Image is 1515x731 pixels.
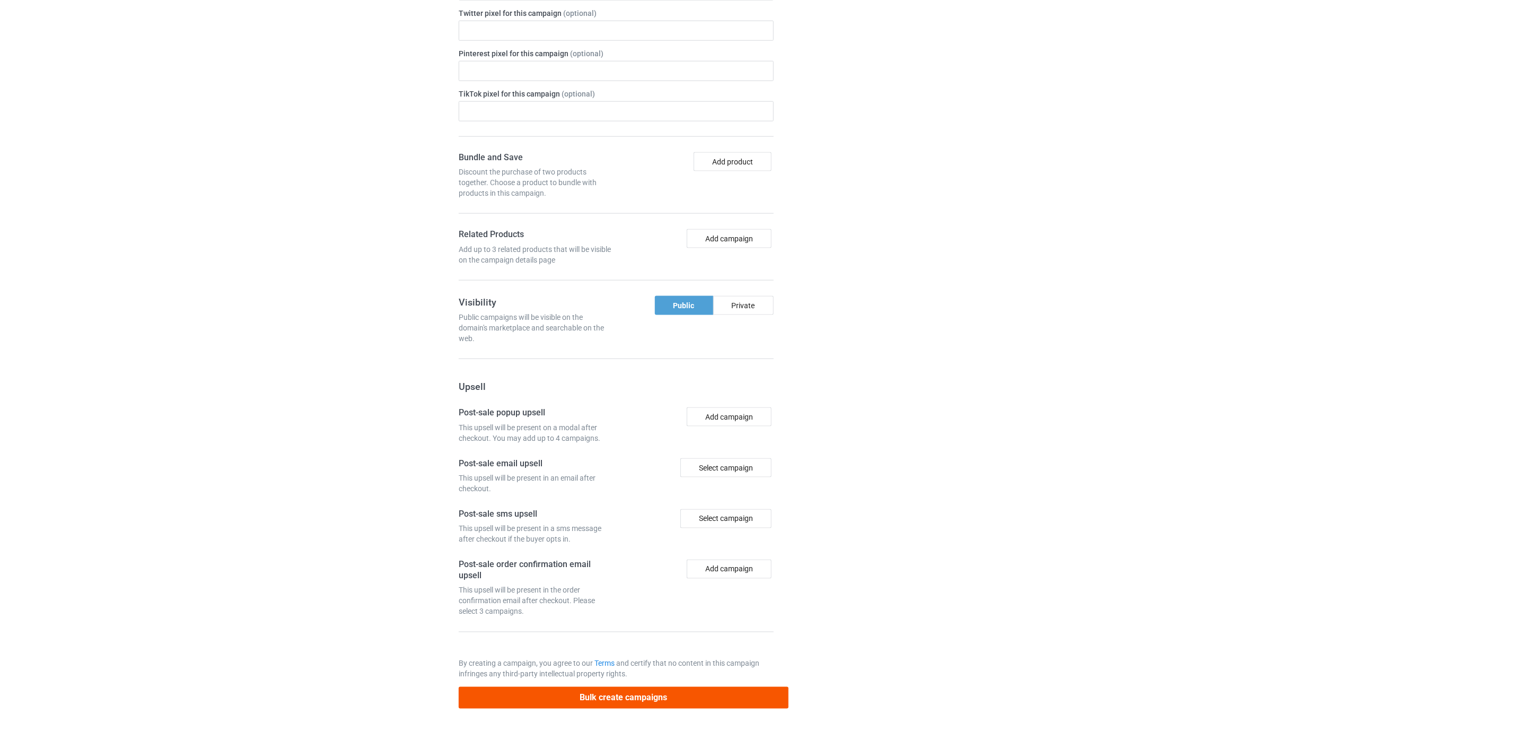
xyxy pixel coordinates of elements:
span: (optional) [570,49,603,58]
div: Public campaigns will be visible on the domain's marketplace and searchable on the web. [459,312,612,344]
div: This upsell will be present in a sms message after checkout if the buyer opts in. [459,524,612,545]
button: Add campaign [687,407,772,427]
div: Private [713,296,774,315]
h4: Post-sale popup upsell [459,407,612,419]
button: Add product [694,152,772,171]
p: By creating a campaign, you agree to our and certify that no content in this campaign infringes a... [459,658,774,680]
button: Add campaign [687,229,772,248]
span: (optional) [563,9,597,18]
h4: Bundle and Save [459,152,612,163]
div: This upsell will be present on a modal after checkout. You may add up to 4 campaigns. [459,422,612,443]
div: This upsell will be present in an email after checkout. [459,473,612,494]
div: Select campaign [680,458,772,477]
h4: Post-sale order confirmation email upsell [459,560,612,581]
label: Twitter pixel for this campaign [459,8,774,19]
h4: Related Products [459,229,612,240]
div: This upsell will be present in the order confirmation email after checkout. Please select 3 campa... [459,585,612,617]
span: (optional) [562,90,595,98]
label: TikTok pixel for this campaign [459,89,774,99]
h3: Visibility [459,296,612,308]
div: Add up to 3 related products that will be visible on the campaign details page [459,244,612,265]
label: Pinterest pixel for this campaign [459,48,774,59]
h4: Post-sale sms upsell [459,509,612,520]
div: Discount the purchase of two products together. Choose a product to bundle with products in this ... [459,167,612,198]
h3: Upsell [459,380,774,393]
div: Public [655,296,713,315]
div: Select campaign [680,509,772,528]
button: Bulk create campaigns [459,687,789,709]
a: Terms [594,659,615,668]
h4: Post-sale email upsell [459,458,612,469]
button: Add campaign [687,560,772,579]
